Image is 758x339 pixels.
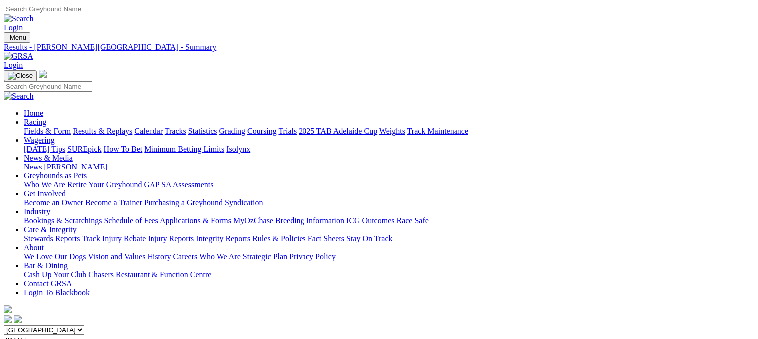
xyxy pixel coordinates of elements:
[379,127,405,135] a: Weights
[24,136,55,144] a: Wagering
[24,252,86,261] a: We Love Our Dogs
[24,270,754,279] div: Bar & Dining
[4,315,12,323] img: facebook.svg
[24,225,77,234] a: Care & Integrity
[4,23,23,32] a: Login
[104,145,143,153] a: How To Bet
[24,109,43,117] a: Home
[24,198,754,207] div: Get Involved
[10,34,26,41] span: Menu
[144,198,223,207] a: Purchasing a Greyhound
[24,252,754,261] div: About
[24,243,44,252] a: About
[148,234,194,243] a: Injury Reports
[4,4,92,14] input: Search
[24,127,754,136] div: Racing
[24,145,754,154] div: Wagering
[199,252,241,261] a: Who We Are
[219,127,245,135] a: Grading
[88,252,145,261] a: Vision and Values
[144,180,214,189] a: GAP SA Assessments
[196,234,250,243] a: Integrity Reports
[4,14,34,23] img: Search
[4,305,12,313] img: logo-grsa-white.png
[4,32,30,43] button: Toggle navigation
[14,315,22,323] img: twitter.svg
[39,70,47,78] img: logo-grsa-white.png
[346,216,394,225] a: ICG Outcomes
[4,43,754,52] a: Results - [PERSON_NAME][GEOGRAPHIC_DATA] - Summary
[85,198,142,207] a: Become a Trainer
[104,216,158,225] a: Schedule of Fees
[188,127,217,135] a: Statistics
[160,216,231,225] a: Applications & Forms
[24,216,754,225] div: Industry
[24,127,71,135] a: Fields & Form
[24,216,102,225] a: Bookings & Scratchings
[346,234,392,243] a: Stay On Track
[24,234,80,243] a: Stewards Reports
[4,61,23,69] a: Login
[82,234,146,243] a: Track Injury Rebate
[24,145,65,153] a: [DATE] Tips
[24,234,754,243] div: Care & Integrity
[24,288,90,297] a: Login To Blackbook
[24,279,72,288] a: Contact GRSA
[278,127,297,135] a: Trials
[24,261,68,270] a: Bar & Dining
[24,180,65,189] a: Who We Are
[44,163,107,171] a: [PERSON_NAME]
[226,145,250,153] a: Isolynx
[165,127,186,135] a: Tracks
[4,52,33,61] img: GRSA
[24,163,754,171] div: News & Media
[396,216,428,225] a: Race Safe
[24,118,46,126] a: Racing
[299,127,377,135] a: 2025 TAB Adelaide Cup
[134,127,163,135] a: Calendar
[88,270,211,279] a: Chasers Restaurant & Function Centre
[24,270,86,279] a: Cash Up Your Club
[24,154,73,162] a: News & Media
[4,92,34,101] img: Search
[247,127,277,135] a: Coursing
[308,234,344,243] a: Fact Sheets
[144,145,224,153] a: Minimum Betting Limits
[24,171,87,180] a: Greyhounds as Pets
[24,207,50,216] a: Industry
[407,127,468,135] a: Track Maintenance
[67,180,142,189] a: Retire Your Greyhound
[24,189,66,198] a: Get Involved
[243,252,287,261] a: Strategic Plan
[289,252,336,261] a: Privacy Policy
[24,198,83,207] a: Become an Owner
[24,163,42,171] a: News
[225,198,263,207] a: Syndication
[67,145,101,153] a: SUREpick
[4,81,92,92] input: Search
[173,252,197,261] a: Careers
[275,216,344,225] a: Breeding Information
[147,252,171,261] a: History
[233,216,273,225] a: MyOzChase
[73,127,132,135] a: Results & Replays
[252,234,306,243] a: Rules & Policies
[4,70,37,81] button: Toggle navigation
[24,180,754,189] div: Greyhounds as Pets
[8,72,33,80] img: Close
